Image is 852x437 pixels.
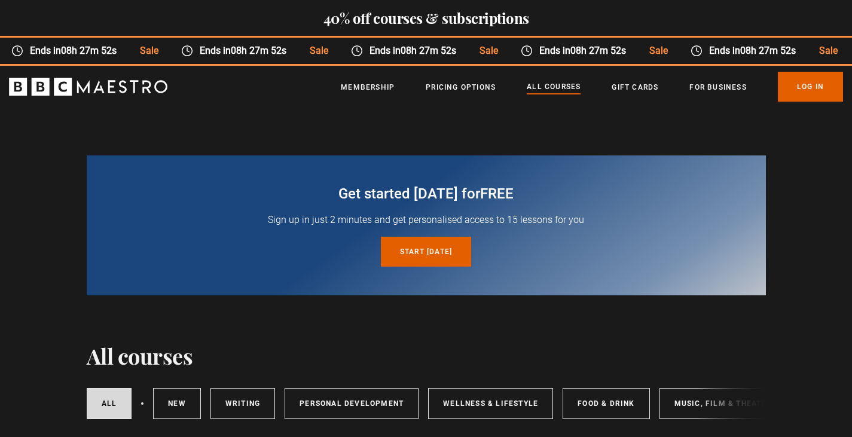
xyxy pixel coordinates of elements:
[563,388,649,419] a: Food & Drink
[689,81,746,93] a: For business
[87,343,193,368] h1: All courses
[17,44,121,58] span: Ends in
[356,44,461,58] span: Ends in
[734,45,789,56] time: 08h 27m 52s
[426,81,496,93] a: Pricing Options
[631,44,672,58] span: Sale
[115,184,737,203] h2: Get started [DATE] for
[121,44,163,58] span: Sale
[480,185,514,202] span: free
[526,44,631,58] span: Ends in
[778,72,843,102] a: Log In
[187,44,291,58] span: Ends in
[224,45,280,56] time: 08h 27m 52s
[428,388,553,419] a: Wellness & Lifestyle
[696,44,801,58] span: Ends in
[801,44,842,58] span: Sale
[115,213,737,227] p: Sign up in just 2 minutes and get personalised access to 15 lessons for you
[54,45,110,56] time: 08h 27m 52s
[394,45,450,56] time: 08h 27m 52s
[461,44,502,58] span: Sale
[210,388,275,419] a: Writing
[527,81,581,94] a: All Courses
[285,388,419,419] a: Personal Development
[9,78,167,96] svg: BBC Maestro
[291,44,332,58] span: Sale
[87,388,132,419] a: All
[341,81,395,93] a: Membership
[381,237,471,267] a: Start [DATE]
[564,45,619,56] time: 08h 27m 52s
[659,388,787,419] a: Music, Film & Theatre
[612,81,658,93] a: Gift Cards
[153,388,201,419] a: New
[341,72,843,102] nav: Primary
